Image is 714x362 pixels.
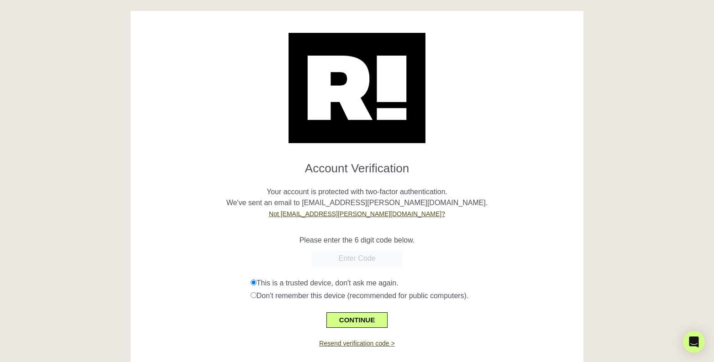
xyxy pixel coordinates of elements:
[251,290,577,301] div: Don't remember this device (recommended for public computers).
[137,235,577,246] p: Please enter the 6 digit code below.
[269,210,445,217] a: Not [EMAIL_ADDRESS][PERSON_NAME][DOMAIN_NAME]?
[251,278,577,289] div: This is a trusted device, don't ask me again.
[289,33,425,143] img: Retention.com
[319,340,394,347] a: Resend verification code >
[311,250,403,267] input: Enter Code
[137,176,577,219] p: Your account is protected with two-factor authentication. We've sent an email to [EMAIL_ADDRESS][...
[326,312,388,328] button: CONTINUE
[683,331,705,353] div: Open Intercom Messenger
[137,154,577,176] h1: Account Verification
